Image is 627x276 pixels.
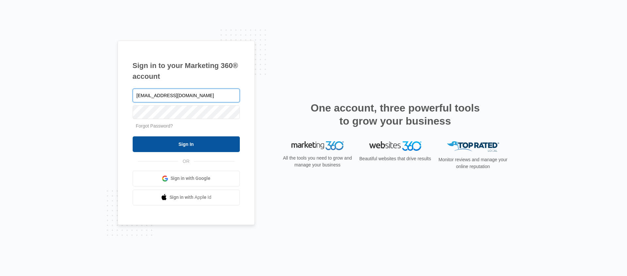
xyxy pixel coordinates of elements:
input: Sign In [133,136,240,152]
a: Sign in with Apple Id [133,190,240,205]
h2: One account, three powerful tools to grow your business [309,101,482,128]
input: Email [133,89,240,102]
h1: Sign in to your Marketing 360® account [133,60,240,82]
span: Sign in with Apple Id [170,194,211,201]
p: Monitor reviews and manage your online reputation [437,156,510,170]
p: Beautiful websites that drive results [359,155,432,162]
img: Top Rated Local [447,141,499,152]
a: Sign in with Google [133,171,240,186]
span: OR [178,158,194,165]
img: Marketing 360 [291,141,344,150]
a: Forgot Password? [136,123,173,129]
p: All the tools you need to grow and manage your business [281,155,354,168]
span: Sign in with Google [171,175,210,182]
img: Websites 360 [369,141,421,151]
